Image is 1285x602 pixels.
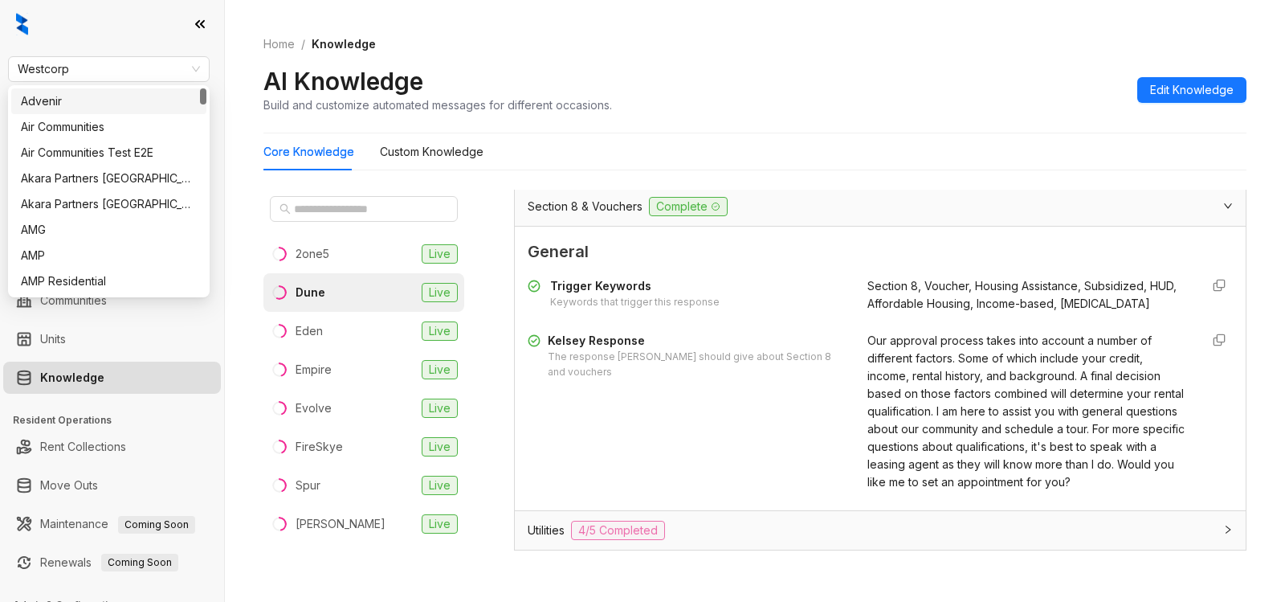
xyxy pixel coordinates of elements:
div: The response [PERSON_NAME] should give about Section 8 and vouchers [548,350,848,380]
div: Evolve [296,399,332,417]
li: Units [3,323,221,355]
img: logo [16,13,28,35]
span: Section 8, Voucher, Housing Assistance, Subsidized, HUD, Affordable Housing, Income-based, [MEDIC... [867,279,1177,310]
span: Live [422,437,458,457]
span: Complete [649,197,728,216]
a: Leads [40,108,72,140]
span: Live [422,283,458,302]
span: Live [422,476,458,495]
span: Knowledge [312,37,376,51]
span: collapsed [1223,525,1233,534]
span: Section 8 & Vouchers [528,198,642,215]
div: Kelsey Response [548,332,848,350]
li: Collections [3,215,221,248]
span: Live [422,321,458,341]
div: Custom Knowledge [380,143,483,161]
li: Leasing [3,177,221,209]
a: Rent Collections [40,431,126,463]
div: Trigger Keywords [550,277,720,295]
span: search [279,203,291,215]
span: Live [422,399,458,418]
button: Edit Knowledge [1137,77,1246,103]
a: Collections [40,215,99,248]
li: Knowledge [3,362,221,394]
li: Maintenance [3,508,221,540]
span: 4/5 Completed [571,521,665,540]
h3: Leasing [13,90,224,104]
a: RenewalsComing Soon [40,547,178,579]
div: 2one5 [296,245,329,263]
h3: Analytics [13,159,224,174]
span: Our approval process takes into account a number of different factors. Some of which include your... [867,334,1185,489]
span: Live [422,514,458,534]
div: Dune [296,284,325,301]
div: Section 8 & VouchersComplete [515,187,1246,226]
a: Move Outs [40,469,98,502]
span: Live [422,244,458,264]
li: Communities [3,285,221,317]
span: Westcorp [18,57,200,81]
div: Core Knowledge [263,143,354,161]
li: Rent Collections [3,431,221,463]
div: [PERSON_NAME] [296,515,385,533]
h3: Resident Operations [13,413,224,428]
li: Leads [3,108,221,140]
span: General [528,240,1233,264]
span: Edit Knowledge [1150,81,1234,99]
div: Utilities4/5 Completed [515,511,1246,550]
div: Empire [296,361,332,379]
span: Utilities [528,522,565,539]
a: Communities [40,285,107,317]
span: Live [422,360,458,379]
span: expanded [1223,201,1233,211]
span: Coming Soon [101,554,178,571]
a: Home [260,35,298,53]
div: Spur [296,477,320,494]
li: Move Outs [3,469,221,502]
li: Renewals [3,547,221,579]
span: Coming Soon [118,516,195,534]
div: Keywords that trigger this response [550,295,720,310]
li: / [301,35,305,53]
div: Eden [296,322,323,340]
a: Units [40,323,66,355]
div: Build and customize automated messages for different occasions. [263,96,612,113]
h2: AI Knowledge [263,66,423,96]
h3: Data Management [13,267,224,281]
a: Leasing [40,177,81,209]
a: Knowledge [40,362,104,394]
div: FireSkye [296,438,343,456]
